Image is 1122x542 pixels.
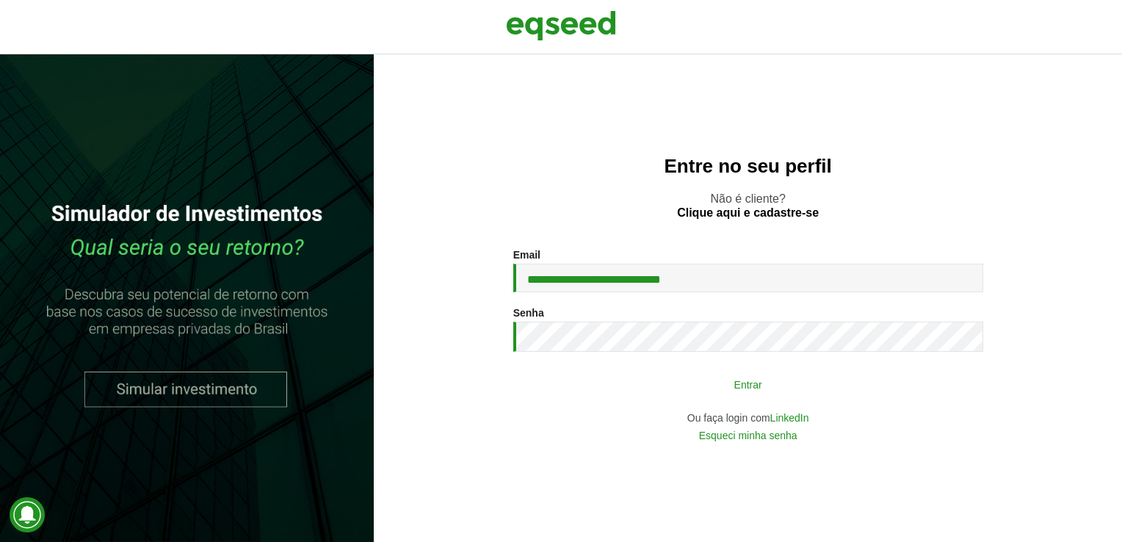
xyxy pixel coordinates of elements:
a: Esqueci minha senha [699,430,797,441]
img: EqSeed Logo [506,7,616,44]
p: Não é cliente? [403,192,1093,220]
label: Email [513,250,540,260]
h2: Entre no seu perfil [403,156,1093,177]
div: Ou faça login com [513,413,983,423]
button: Entrar [557,370,939,398]
label: Senha [513,308,544,318]
a: Clique aqui e cadastre-se [677,207,819,219]
a: LinkedIn [770,413,809,423]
